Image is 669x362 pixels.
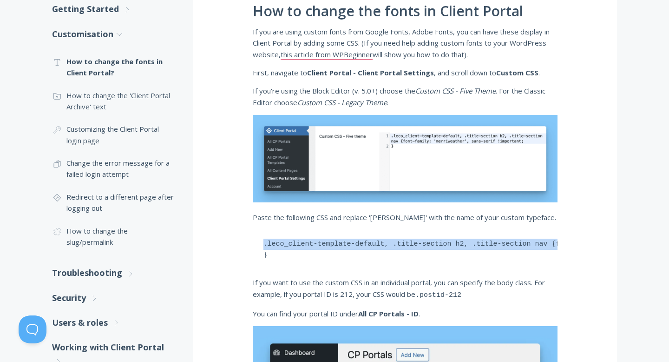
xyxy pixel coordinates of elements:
[52,220,175,254] a: How to change the slug/permalink
[358,309,419,318] strong: All CP Portals - ID
[52,50,175,84] a: How to change the fonts in Client Portal?
[307,68,434,77] strong: Client Portal - Client Portal Settings
[253,26,557,60] p: If you are using custom fonts from Google Fonts, Adobe Fonts, you can have these display in Clien...
[52,152,175,186] a: Change the error message for a failed login attempt
[253,230,557,270] pre: .leco_client-template-default, .title-section h2, .title-section nav {font-family: '[PERSON_NAME]...
[297,98,387,107] em: Custom CSS - Legacy Theme
[415,86,496,95] em: Custom CSS - Five Theme
[52,310,175,335] a: Users & roles
[281,50,373,60] a: this article from WPBeginner
[52,186,175,220] a: Redirect to a different page after logging out
[52,118,175,152] a: Customizing the Client Portal login page
[253,67,557,78] p: First, navigate to , and scroll down to .
[415,291,461,299] code: .postid-212
[496,68,538,77] strong: Custom CSS
[52,261,175,285] a: Troubleshooting
[253,3,557,19] h1: How to change the fonts in Client Portal
[253,85,557,108] p: If you're using the Block Editor (v. 5.0+) choose the . For the Classic Editor choose .
[52,22,175,47] a: Customisation
[52,84,175,118] a: How to change the 'Client Portal Archive' text
[52,286,175,310] a: Security
[253,212,557,223] p: Paste the following CSS and replace '[PERSON_NAME]' with the name of your custom typeface.
[253,308,557,319] p: You can find your portal ID under .
[19,315,46,343] iframe: Toggle Customer Support
[253,277,557,301] p: If you want to use the custom CSS in an individual portal, you can specify the body class. For ex...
